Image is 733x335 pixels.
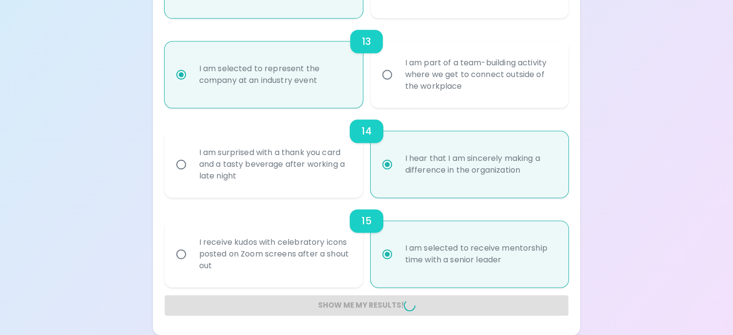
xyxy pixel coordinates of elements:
[362,34,371,49] h6: 13
[165,197,569,287] div: choice-group-check
[165,18,569,108] div: choice-group-check
[361,123,371,139] h6: 14
[191,51,357,98] div: I am selected to represent the company at an industry event
[191,225,357,283] div: I receive kudos with celebratory icons posted on Zoom screens after a shout out
[397,45,564,104] div: I am part of a team-building activity where we get to connect outside of the workplace
[165,108,569,197] div: choice-group-check
[397,231,564,277] div: I am selected to receive mentorship time with a senior leader
[361,213,371,229] h6: 15
[191,135,357,194] div: I am surprised with a thank you card and a tasty beverage after working a late night
[397,141,564,188] div: I hear that I am sincerely making a difference in the organization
